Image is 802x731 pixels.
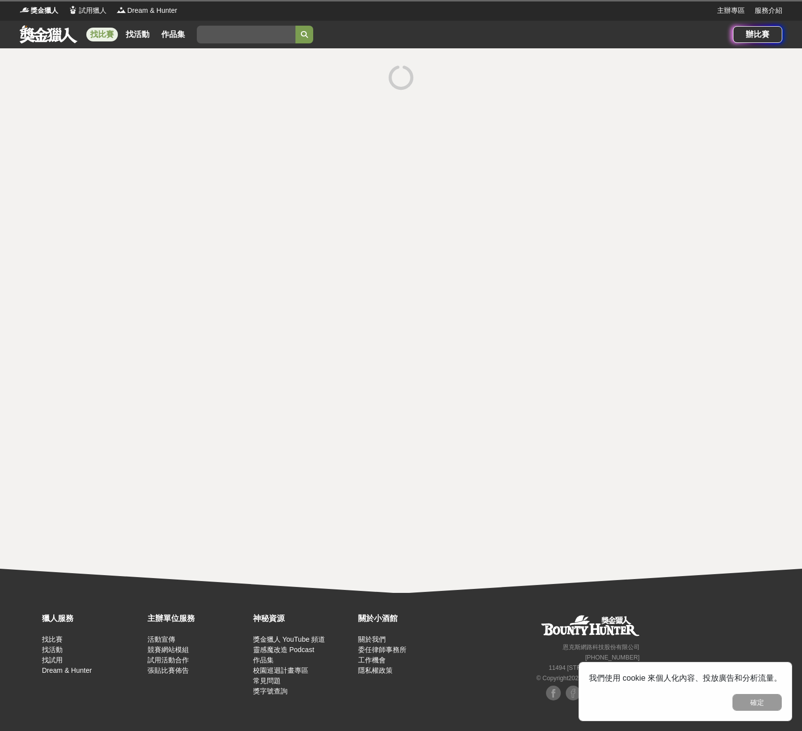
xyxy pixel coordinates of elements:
span: Dream & Hunter [127,5,177,16]
a: Dream & Hunter [42,666,92,674]
img: Logo [20,5,30,15]
a: Logo試用獵人 [68,5,107,16]
a: 找活動 [122,28,153,41]
span: 獎金獵人 [31,5,58,16]
a: Logo獎金獵人 [20,5,58,16]
small: © Copyright 2025 . All Rights Reserved. [536,675,639,682]
a: 校園巡迴計畫專區 [253,666,308,674]
img: Logo [116,5,126,15]
a: 競賽網站模組 [147,646,189,654]
a: 張貼比賽佈告 [147,666,189,674]
a: 常見問題 [253,677,281,685]
a: 工作機會 [358,656,386,664]
a: 活動宣傳 [147,635,175,643]
div: 獵人服務 [42,613,143,624]
small: 恩克斯網路科技股份有限公司 [563,644,640,651]
a: 作品集 [253,656,274,664]
a: 找活動 [42,646,63,654]
a: 服務介紹 [755,5,782,16]
small: 11494 [STREET_ADDRESS] 3 樓 [548,664,639,671]
a: 試用活動合作 [147,656,189,664]
div: 關於小酒館 [358,613,459,624]
a: 隱私權政策 [358,666,393,674]
div: 神秘資源 [253,613,354,624]
span: 我們使用 cookie 來個人化內容、投放廣告和分析流量。 [589,674,782,682]
a: 靈感魔改造 Podcast [253,646,314,654]
a: LogoDream & Hunter [116,5,177,16]
a: 找比賽 [42,635,63,643]
a: 獎金獵人 YouTube 頻道 [253,635,326,643]
a: 辦比賽 [733,26,782,43]
img: Logo [68,5,78,15]
a: 作品集 [157,28,189,41]
a: 找比賽 [86,28,118,41]
a: 主辦專區 [717,5,745,16]
a: 找試用 [42,656,63,664]
img: Facebook [546,686,561,700]
img: Facebook [566,686,581,700]
button: 確定 [732,694,782,711]
a: 委任律師事務所 [358,646,406,654]
a: 獎字號查詢 [253,687,288,695]
span: 試用獵人 [79,5,107,16]
small: [PHONE_NUMBER] [585,654,639,661]
a: 關於我們 [358,635,386,643]
div: 主辦單位服務 [147,613,248,624]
